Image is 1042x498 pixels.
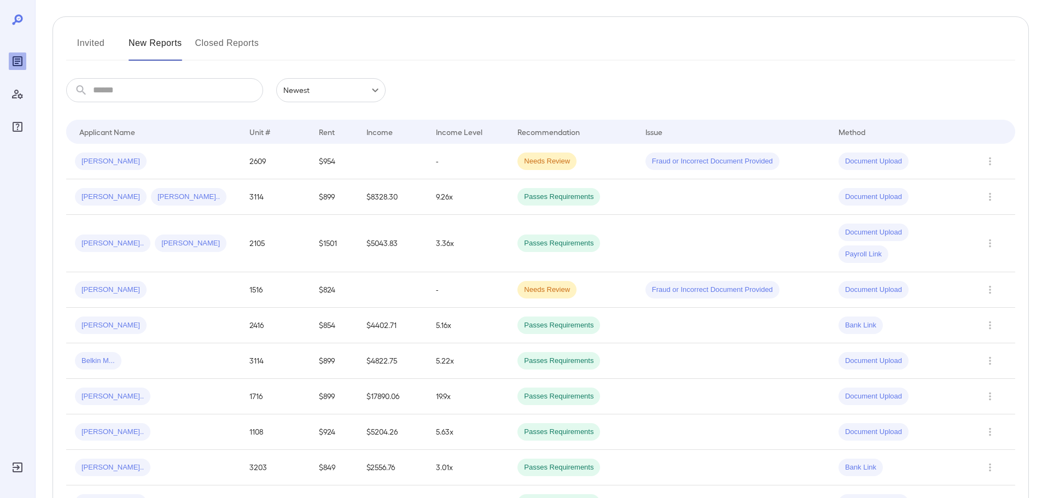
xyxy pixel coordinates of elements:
[839,462,883,473] span: Bank Link
[310,379,358,414] td: $899
[241,414,310,450] td: 1108
[310,272,358,308] td: $824
[427,215,509,272] td: 3.36x
[981,352,999,370] button: Row Actions
[981,281,999,298] button: Row Actions
[79,125,135,138] div: Applicant Name
[310,450,358,485] td: $849
[241,450,310,485] td: 3203
[981,188,999,206] button: Row Actions
[9,52,26,70] div: Reports
[241,343,310,379] td: 3114
[358,215,427,272] td: $5043.83
[310,343,358,379] td: $899
[241,215,310,272] td: 2105
[276,78,386,102] div: Newest
[427,379,509,414] td: 19.9x
[427,272,509,308] td: -
[981,388,999,405] button: Row Actions
[517,320,600,331] span: Passes Requirements
[151,192,226,202] span: [PERSON_NAME]..
[839,227,909,238] span: Document Upload
[310,144,358,179] td: $954
[241,144,310,179] td: 2609
[75,238,150,249] span: [PERSON_NAME]..
[9,459,26,476] div: Log Out
[427,450,509,485] td: 3.01x
[839,125,865,138] div: Method
[839,249,888,260] span: Payroll Link
[310,414,358,450] td: $924
[839,285,909,295] span: Document Upload
[645,156,779,167] span: Fraud or Incorrect Document Provided
[517,356,600,366] span: Passes Requirements
[839,320,883,331] span: Bank Link
[66,34,115,61] button: Invited
[155,238,226,249] span: [PERSON_NAME]
[517,125,580,138] div: Recommendation
[195,34,259,61] button: Closed Reports
[241,272,310,308] td: 1516
[366,125,393,138] div: Income
[517,462,600,473] span: Passes Requirements
[75,192,147,202] span: [PERSON_NAME]
[427,308,509,343] td: 5.16x
[358,308,427,343] td: $4402.71
[129,34,182,61] button: New Reports
[427,414,509,450] td: 5.63x
[839,427,909,437] span: Document Upload
[358,450,427,485] td: $2556.76
[981,423,999,441] button: Row Actions
[358,179,427,215] td: $8328.30
[436,125,482,138] div: Income Level
[358,414,427,450] td: $5204.26
[517,192,600,202] span: Passes Requirements
[517,391,600,402] span: Passes Requirements
[358,379,427,414] td: $17890.06
[310,308,358,343] td: $854
[249,125,270,138] div: Unit #
[427,179,509,215] td: 9.26x
[839,156,909,167] span: Document Upload
[427,343,509,379] td: 5.22x
[645,285,779,295] span: Fraud or Incorrect Document Provided
[427,144,509,179] td: -
[517,238,600,249] span: Passes Requirements
[310,215,358,272] td: $1501
[310,179,358,215] td: $899
[75,156,147,167] span: [PERSON_NAME]
[358,343,427,379] td: $4822.75
[839,192,909,202] span: Document Upload
[517,285,577,295] span: Needs Review
[981,153,999,170] button: Row Actions
[517,156,577,167] span: Needs Review
[75,462,150,473] span: [PERSON_NAME]..
[839,356,909,366] span: Document Upload
[645,125,663,138] div: Issue
[839,391,909,402] span: Document Upload
[319,125,336,138] div: Rent
[9,85,26,103] div: Manage Users
[241,179,310,215] td: 3114
[981,317,999,334] button: Row Actions
[981,459,999,476] button: Row Actions
[75,320,147,331] span: [PERSON_NAME]
[241,379,310,414] td: 1716
[75,391,150,402] span: [PERSON_NAME]..
[9,118,26,136] div: FAQ
[75,356,121,366] span: Belkin M...
[517,427,600,437] span: Passes Requirements
[981,235,999,252] button: Row Actions
[241,308,310,343] td: 2416
[75,427,150,437] span: [PERSON_NAME]..
[75,285,147,295] span: [PERSON_NAME]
